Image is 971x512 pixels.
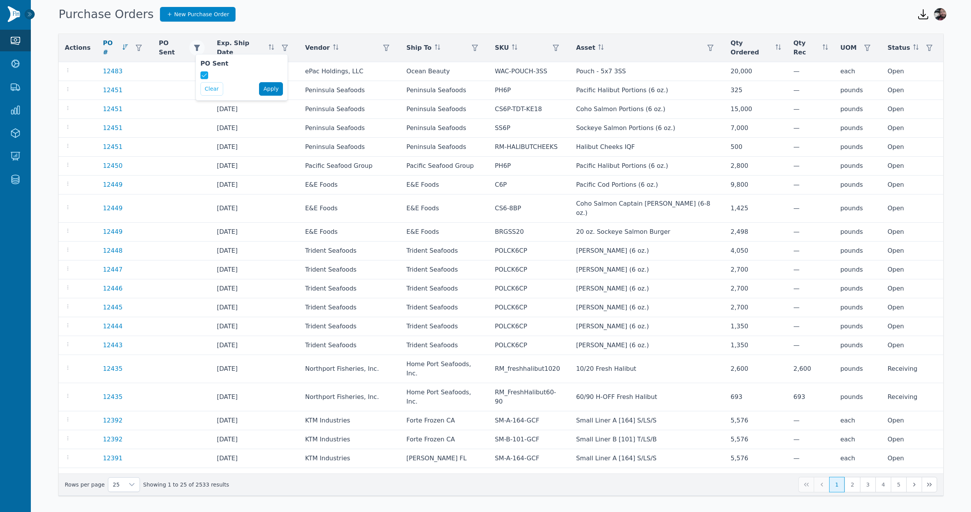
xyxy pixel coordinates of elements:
td: 20,000 [724,62,787,81]
td: 60/90 H-OFF Fresh Halibut [570,383,724,411]
td: [DATE] [211,383,299,411]
button: Last Page [922,477,937,492]
td: Open [881,100,943,119]
td: Peninsula Seafoods [400,100,488,119]
td: [PERSON_NAME] (6 oz.) [570,279,724,298]
td: Peninsula Seafoods [400,119,488,138]
td: Open [881,411,943,430]
td: — [787,242,834,260]
td: 2,700 [724,260,787,279]
td: SM-B-101-GCF [489,430,570,449]
td: Open [881,119,943,138]
td: [DATE] [211,468,299,487]
td: Small Liner B [101] T/LS/B [570,468,724,487]
td: 2,700 [724,279,787,298]
td: Trident Seafoods [299,260,400,279]
td: Open [881,449,943,468]
a: 12435 [103,392,123,402]
td: E&E Foods [299,194,400,223]
td: POLCK6CP [489,336,570,355]
td: — [787,468,834,487]
td: pounds [834,138,882,157]
td: — [787,138,834,157]
td: each [834,449,882,468]
td: Trident Seafoods [400,260,488,279]
td: Forte Frozen CA [400,430,488,449]
td: Trident Seafoods [400,279,488,298]
td: pounds [834,157,882,176]
td: RM_FreshHalibut60-90 [489,383,570,411]
td: KTM Industries [299,430,400,449]
td: Pacific Seafood Group [299,157,400,176]
td: 2,700 [724,298,787,317]
span: SKU [495,43,509,52]
span: Vendor [305,43,330,52]
td: pounds [834,298,882,317]
td: [DATE] [211,355,299,383]
td: pounds [834,194,882,223]
td: — [787,260,834,279]
td: POLCK6CP [489,317,570,336]
td: Open [881,242,943,260]
td: 20 oz. Sockeye Salmon Burger [570,223,724,242]
label: PO Sent [200,59,283,68]
td: each [834,62,882,81]
td: — [787,449,834,468]
button: Page 2 [845,477,860,492]
span: PO # [103,39,119,57]
td: — [787,336,834,355]
td: PH6P [489,157,570,176]
td: POLCK6CP [489,242,570,260]
a: 12451 [103,86,123,95]
td: [PERSON_NAME] FL [400,449,488,468]
td: pounds [834,260,882,279]
td: [DATE] [211,260,299,279]
span: Qty Ordered [730,39,772,57]
a: 12445 [103,303,123,312]
td: — [787,223,834,242]
td: [DATE] [211,194,299,223]
td: pounds [834,383,882,411]
td: POLCK6CP [489,279,570,298]
td: 693 [787,383,834,411]
a: 12392 [103,435,123,444]
a: 12444 [103,322,123,331]
a: 12447 [103,265,123,274]
td: [DATE] [211,223,299,242]
td: [DATE] [211,336,299,355]
h1: Purchase Orders [59,7,154,21]
td: 7,000 [724,119,787,138]
td: Small Liner A [164] S/LS/S [570,449,724,468]
td: Coho Salmon Captain [PERSON_NAME] (6-8 oz.) [570,194,724,223]
td: each [834,411,882,430]
td: — [787,411,834,430]
td: Open [881,62,943,81]
td: pounds [834,223,882,242]
td: E&E Foods [400,176,488,194]
td: [DATE] [211,100,299,119]
td: each [834,468,882,487]
span: Status [887,43,910,52]
td: Trident Seafoods [400,336,488,355]
button: Page 1 [829,477,845,492]
td: pounds [834,242,882,260]
td: Home Port Seafoods, Inc. [400,383,488,411]
button: Clear [200,82,223,96]
a: 12449 [103,180,123,189]
td: Peninsula Seafoods [400,81,488,100]
td: Peninsula Seafoods [400,138,488,157]
button: Page 4 [875,477,891,492]
td: Northport Fisheries, Inc. [299,383,400,411]
a: 12448 [103,246,123,255]
td: Open [881,176,943,194]
td: E&E Foods [299,176,400,194]
button: Next Page [906,477,922,492]
td: Open [881,298,943,317]
a: 12451 [103,123,123,133]
td: pounds [834,119,882,138]
td: 5,576 [724,411,787,430]
td: CS6-8BP [489,194,570,223]
td: [DATE] [211,298,299,317]
td: Northport Fisheries, Inc. [299,355,400,383]
td: SM-B-101-GCF [489,468,570,487]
